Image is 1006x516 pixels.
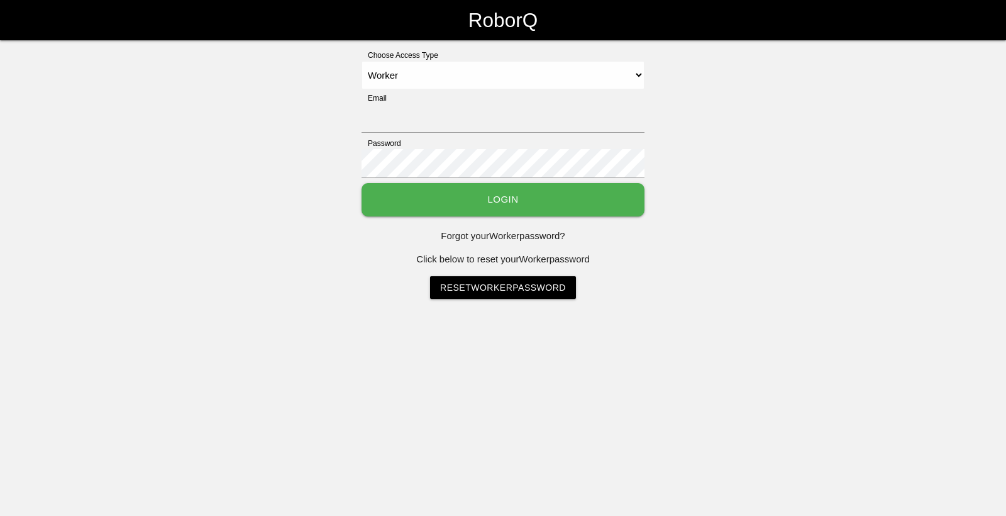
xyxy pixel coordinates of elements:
[362,183,644,216] button: Login
[362,93,387,104] label: Email
[430,276,576,299] a: ResetWorkerPassword
[362,138,401,149] label: Password
[362,50,438,61] label: Choose Access Type
[362,252,644,267] p: Click below to reset your Worker password
[362,229,644,244] p: Forgot your Worker password?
